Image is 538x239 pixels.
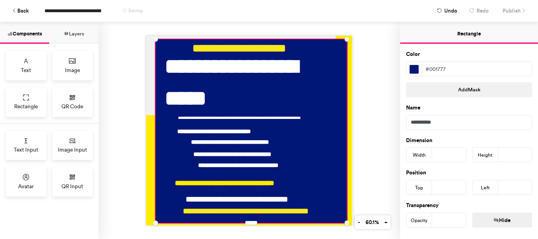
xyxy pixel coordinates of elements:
[21,66,31,74] span: Text
[444,4,457,18] span: Undo
[406,213,432,228] div: Opacity
[14,146,38,154] span: Text Input
[473,148,498,163] div: Height
[362,215,382,229] button: 60.1%
[65,66,80,74] span: Image
[128,8,143,13] span: Saving
[400,22,538,44] button: Rectangle
[406,202,439,209] label: Transparency
[58,146,87,154] span: Image Input
[14,102,38,110] span: Rectangle
[61,182,83,190] span: QR Input
[422,62,532,76] div: #001777
[406,50,420,58] label: Color
[355,215,363,229] button: -
[406,169,426,177] label: Position
[406,148,432,163] div: Width
[406,137,432,145] label: Dimension
[433,4,461,18] button: Undo
[49,22,98,44] button: Layers
[473,180,498,195] div: Left
[472,213,532,228] button: Hide
[406,180,432,195] div: Top
[406,82,532,97] button: AddMask
[381,215,390,229] button: +
[18,182,34,190] span: Avatar
[406,104,420,112] label: Name
[61,102,83,110] span: QR Code
[499,200,529,230] iframe: Drift Widget Chat Controller
[8,4,33,18] button: Back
